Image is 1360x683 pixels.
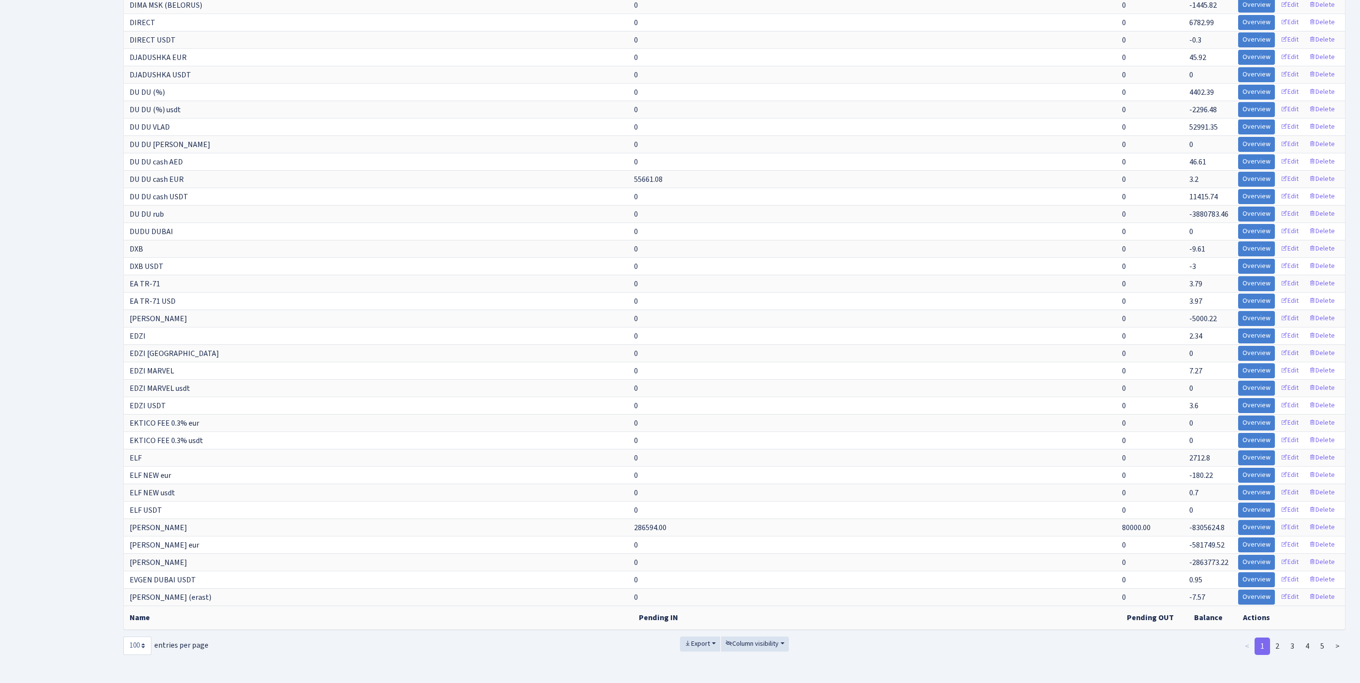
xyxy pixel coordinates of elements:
span: EA TR-71 [130,279,160,289]
a: Delete [1304,189,1339,204]
span: DU DU (%) usdt [130,104,181,115]
span: DJADUSHKA EUR [130,52,187,63]
button: Column visibility [721,637,789,652]
span: [PERSON_NAME] [130,557,187,568]
span: 3.6 [1189,401,1198,411]
a: Overview [1238,328,1275,343]
a: Overview [1238,102,1275,117]
a: Edit [1276,572,1303,587]
a: Delete [1304,259,1339,274]
span: -3880783.46 [1189,209,1228,220]
a: Edit [1276,50,1303,65]
a: Overview [1238,207,1275,222]
span: 0 [1189,383,1193,394]
span: 0 [634,470,638,481]
span: 0 [1189,226,1193,237]
span: 46.61 [1189,157,1206,167]
span: 0 [1122,261,1126,272]
span: 0 [634,348,638,359]
a: Edit [1276,537,1303,552]
a: Delete [1304,572,1339,587]
th: Actions [1237,606,1345,629]
span: EDZI [130,331,146,341]
label: entries per page [123,637,208,655]
span: 0 [634,87,638,98]
a: Delete [1304,433,1339,448]
a: Overview [1238,137,1275,152]
a: Edit [1276,485,1303,500]
a: Edit [1276,32,1303,47]
a: 2 [1270,638,1285,655]
span: 0 [1122,192,1126,202]
span: 0 [1122,383,1126,394]
a: Overview [1238,276,1275,291]
span: 0 [1122,244,1126,254]
a: Delete [1304,416,1339,431]
a: Overview [1238,381,1275,396]
a: Overview [1238,32,1275,47]
span: 0 [1122,209,1126,220]
a: Edit [1276,67,1303,82]
a: Edit [1276,590,1303,605]
a: Overview [1238,416,1275,431]
span: 0 [1122,488,1126,498]
span: EVGEN DUBAI USDT [130,575,196,585]
span: EA TR-71 USD [130,296,176,307]
span: [PERSON_NAME] eur [130,540,199,550]
span: 0 [1122,557,1126,568]
span: 0 [1122,226,1126,237]
a: Overview [1238,241,1275,256]
span: 0 [634,435,638,446]
span: 0 [634,296,638,307]
span: ELF [130,453,142,463]
a: Overview [1238,154,1275,169]
span: 0 [634,331,638,341]
span: DIRECT USDT [130,35,176,45]
a: 5 [1315,638,1330,655]
a: Edit [1276,311,1303,326]
span: DU DU rub [130,209,164,220]
span: -581749.52 [1189,540,1225,550]
a: Delete [1304,468,1339,483]
a: Edit [1276,137,1303,152]
a: Edit [1276,224,1303,239]
select: entries per page [123,637,151,655]
span: 0 [634,139,638,150]
span: EKTICO FEE 0.3% eur [130,418,199,429]
a: Overview [1238,50,1275,65]
a: Delete [1304,346,1339,361]
a: Overview [1238,468,1275,483]
a: 3 [1285,638,1300,655]
th: Pending OUT [1121,606,1188,629]
span: -5000.22 [1189,313,1217,324]
a: Edit [1276,450,1303,465]
a: Overview [1238,119,1275,134]
a: Delete [1304,537,1339,552]
span: 4402.39 [1189,87,1214,98]
span: 0 [634,35,638,45]
a: Overview [1238,450,1275,465]
span: 3.79 [1189,279,1202,289]
button: Export [680,637,720,652]
span: 0 [1122,331,1126,341]
a: > [1330,638,1345,655]
a: Delete [1304,172,1339,187]
span: EDZI MARVEL [130,366,174,376]
span: 0 [634,453,638,463]
a: Delete [1304,67,1339,82]
a: Overview [1238,503,1275,518]
span: DUDU DUBAI [130,226,173,237]
a: Overview [1238,294,1275,309]
a: Overview [1238,172,1275,187]
a: Edit [1276,520,1303,535]
a: Edit [1276,276,1303,291]
span: 0 [1122,505,1126,516]
span: Export [684,639,710,649]
a: Delete [1304,119,1339,134]
span: 0 [634,575,638,585]
span: 7.27 [1189,366,1202,376]
span: 0 [1122,435,1126,446]
span: EDZI USDT [130,401,166,411]
span: 3.97 [1189,296,1202,307]
a: Delete [1304,15,1339,30]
